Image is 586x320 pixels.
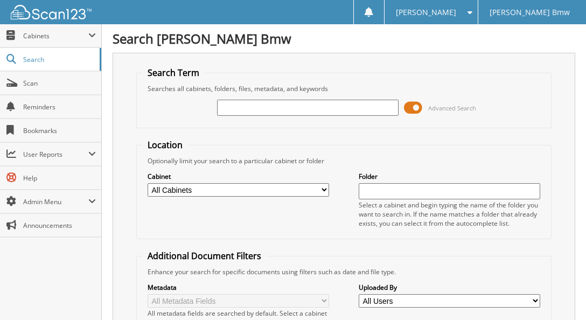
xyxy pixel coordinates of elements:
label: Metadata [148,283,329,292]
label: Cabinet [148,172,329,181]
span: [PERSON_NAME] [396,9,456,16]
span: Announcements [23,221,96,230]
span: Reminders [23,102,96,112]
span: Advanced Search [428,104,476,112]
span: Help [23,173,96,183]
span: Search [23,55,94,64]
legend: Location [142,139,188,151]
legend: Search Term [142,67,205,79]
span: User Reports [23,150,88,159]
div: Optionally limit your search to a particular cabinet or folder [142,156,546,165]
div: Select a cabinet and begin typing the name of the folder you want to search in. If the name match... [359,200,540,228]
div: Enhance your search for specific documents using filters such as date and file type. [142,267,546,276]
span: [PERSON_NAME] Bmw [490,9,570,16]
span: Cabinets [23,31,88,40]
legend: Additional Document Filters [142,250,267,262]
div: Searches all cabinets, folders, files, metadata, and keywords [142,84,546,93]
h1: Search [PERSON_NAME] Bmw [113,30,575,47]
span: Admin Menu [23,197,88,206]
label: Uploaded By [359,283,540,292]
img: scan123-logo-white.svg [11,5,92,19]
span: Bookmarks [23,126,96,135]
label: Folder [359,172,540,181]
span: Scan [23,79,96,88]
